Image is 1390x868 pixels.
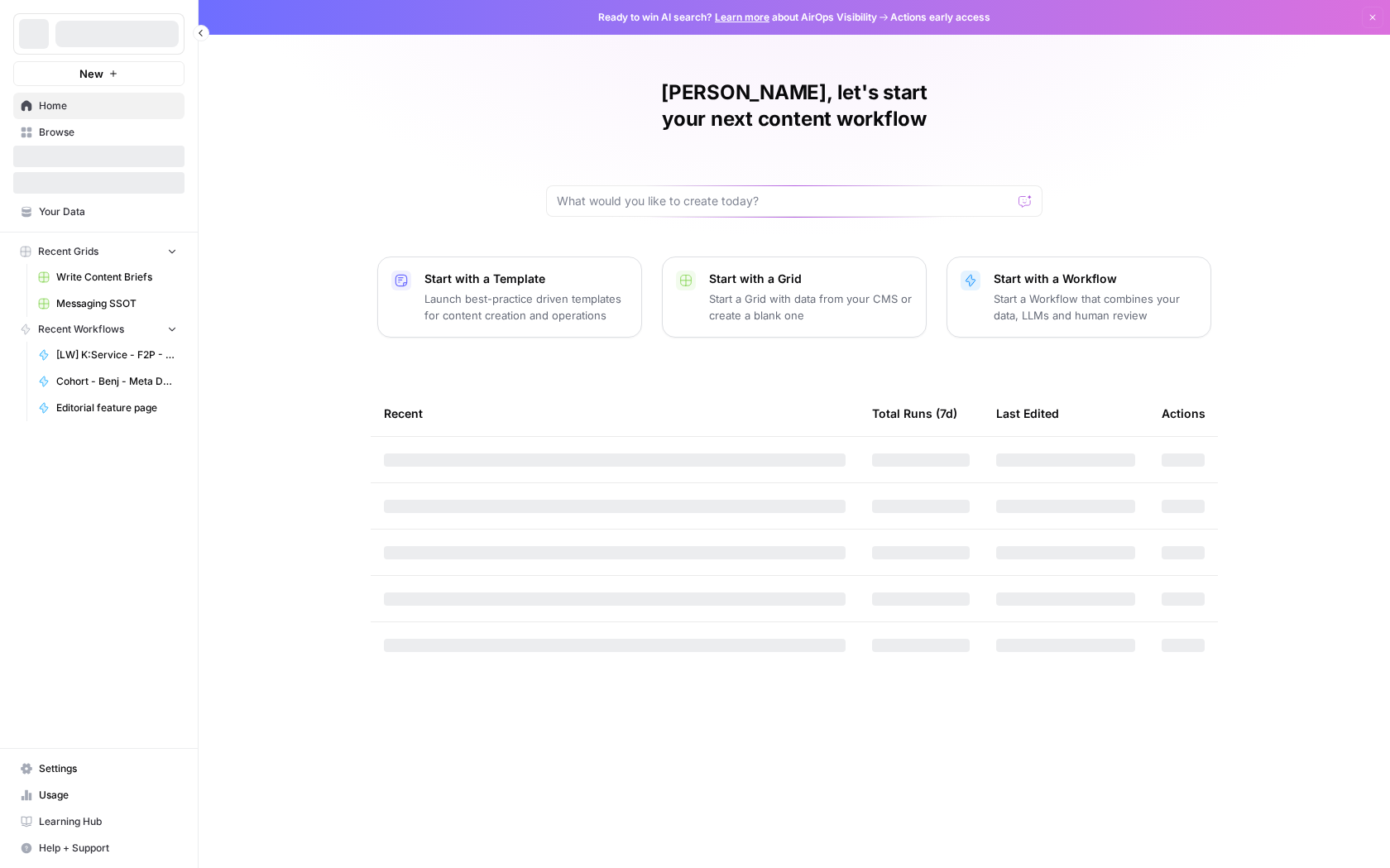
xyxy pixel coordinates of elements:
div: Recent [384,391,846,436]
span: Home [39,98,177,113]
span: Recent Grids [38,244,98,259]
a: Write Content Briefs [31,264,185,290]
button: New [13,61,185,86]
span: Recent Workflows [38,322,124,337]
span: Actions early access [890,10,990,25]
span: Messaging SSOT [56,296,177,311]
div: Total Runs (7d) [872,391,957,436]
span: Learning Hub [39,814,177,829]
div: Last Edited [996,391,1059,436]
a: Browse [13,119,185,146]
button: Help + Support [13,835,185,861]
button: Start with a WorkflowStart a Workflow that combines your data, LLMs and human review [947,257,1211,338]
a: Settings [13,755,185,782]
p: Start with a Grid [709,271,913,287]
a: Learn more [715,11,769,23]
button: Start with a GridStart a Grid with data from your CMS or create a blank one [662,257,927,338]
p: Start with a Workflow [994,271,1197,287]
p: Start a Grid with data from your CMS or create a blank one [709,290,913,324]
a: Learning Hub [13,808,185,835]
span: Your Data [39,204,177,219]
h1: [PERSON_NAME], let's start your next content workflow [546,79,1042,132]
button: Recent Grids [13,239,185,264]
span: Write Content Briefs [56,270,177,285]
a: [LW] K:Service - F2P - Email Flow [31,342,185,368]
a: Your Data [13,199,185,225]
span: Usage [39,788,177,803]
button: Recent Workflows [13,317,185,342]
button: Start with a TemplateLaunch best-practice driven templates for content creation and operations [377,257,642,338]
span: [LW] K:Service - F2P - Email Flow [56,348,177,362]
span: Settings [39,761,177,776]
a: Home [13,93,185,119]
a: Usage [13,782,185,808]
a: Cohort - Benj - Meta Description Generator [31,368,185,395]
div: Actions [1162,391,1205,436]
span: Help + Support [39,841,177,856]
span: New [79,65,103,82]
span: Cohort - Benj - Meta Description Generator [56,374,177,389]
p: Launch best-practice driven templates for content creation and operations [424,290,628,324]
p: Start with a Template [424,271,628,287]
span: Browse [39,125,177,140]
span: Editorial feature page [56,400,177,415]
span: Ready to win AI search? about AirOps Visibility [598,10,877,25]
p: Start a Workflow that combines your data, LLMs and human review [994,290,1197,324]
input: What would you like to create today? [557,193,1012,209]
a: Messaging SSOT [31,290,185,317]
a: Editorial feature page [31,395,185,421]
